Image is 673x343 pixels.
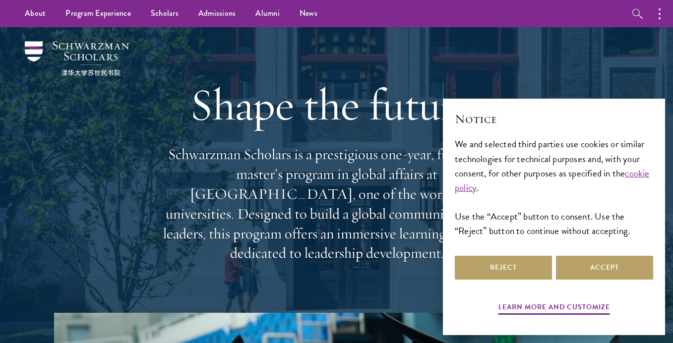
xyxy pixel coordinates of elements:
[455,166,650,195] a: cookie policy
[25,41,129,76] img: Schwarzman Scholars
[158,145,515,263] p: Schwarzman Scholars is a prestigious one-year, fully funded master’s program in global affairs at...
[556,256,653,280] button: Accept
[455,256,552,280] button: Reject
[455,137,653,237] div: We and selected third parties use cookies or similar technologies for technical purposes and, wit...
[498,301,610,316] button: Learn more and customize
[158,77,515,132] h1: Shape the future.
[455,111,653,127] h2: Notice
